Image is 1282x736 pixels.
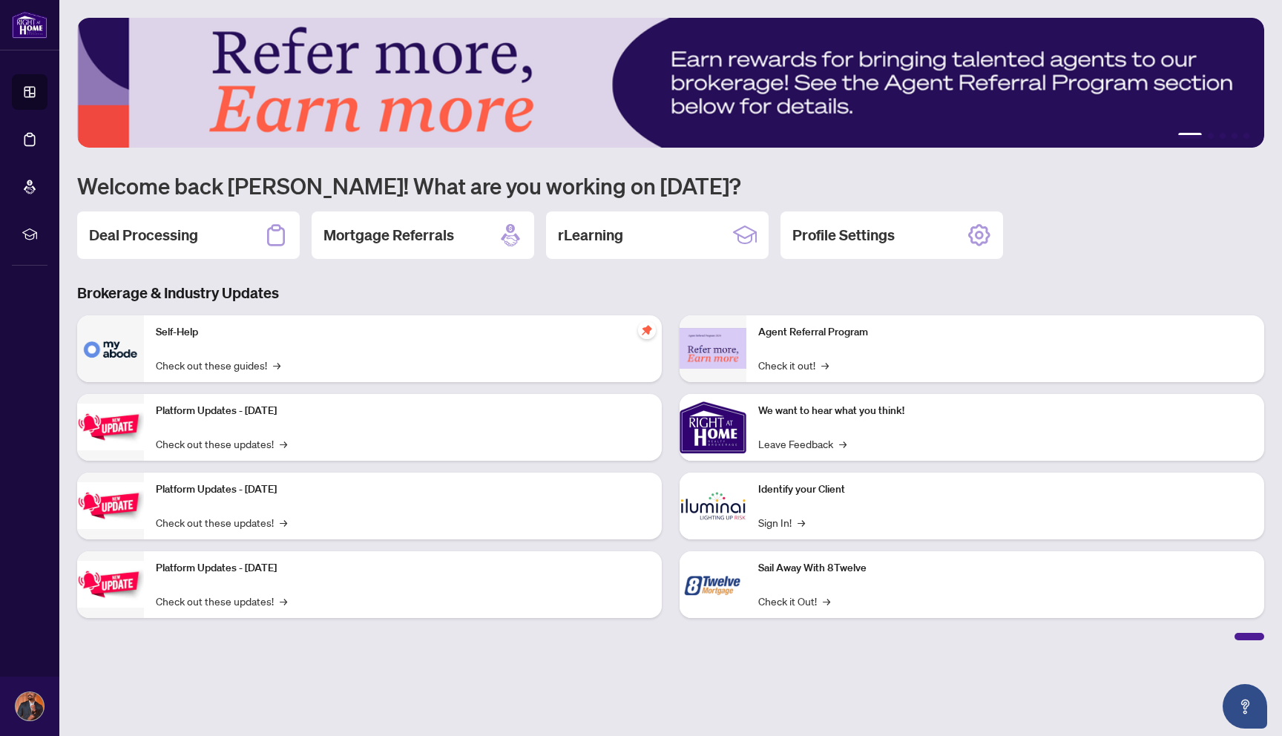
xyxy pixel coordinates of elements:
[16,692,44,720] img: Profile Icon
[77,18,1264,148] img: Slide 0
[156,560,650,576] p: Platform Updates - [DATE]
[758,403,1252,419] p: We want to hear what you think!
[1223,684,1267,729] button: Open asap
[77,171,1264,200] h1: Welcome back [PERSON_NAME]! What are you working on [DATE]?
[680,328,746,369] img: Agent Referral Program
[156,324,650,341] p: Self-Help
[156,482,650,498] p: Platform Updates - [DATE]
[680,394,746,461] img: We want to hear what you think!
[758,357,829,373] a: Check it out!→
[680,473,746,539] img: Identify your Client
[1232,133,1237,139] button: 4
[758,324,1252,341] p: Agent Referral Program
[280,436,287,452] span: →
[758,560,1252,576] p: Sail Away With 8Twelve
[12,11,47,39] img: logo
[280,514,287,530] span: →
[156,403,650,419] p: Platform Updates - [DATE]
[156,593,287,609] a: Check out these updates!→
[156,357,280,373] a: Check out these guides!→
[77,561,144,608] img: Platform Updates - June 23, 2025
[77,404,144,450] img: Platform Updates - July 21, 2025
[280,593,287,609] span: →
[77,283,1264,303] h3: Brokerage & Industry Updates
[273,357,280,373] span: →
[156,514,287,530] a: Check out these updates!→
[798,514,805,530] span: →
[638,321,656,339] span: pushpin
[558,225,623,246] h2: rLearning
[758,593,830,609] a: Check it Out!→
[1178,133,1202,139] button: 1
[823,593,830,609] span: →
[758,436,847,452] a: Leave Feedback→
[758,482,1252,498] p: Identify your Client
[1208,133,1214,139] button: 2
[77,315,144,382] img: Self-Help
[323,225,454,246] h2: Mortgage Referrals
[792,225,895,246] h2: Profile Settings
[758,514,805,530] a: Sign In!→
[839,436,847,452] span: →
[1243,133,1249,139] button: 5
[156,436,287,452] a: Check out these updates!→
[821,357,829,373] span: →
[680,551,746,618] img: Sail Away With 8Twelve
[77,482,144,529] img: Platform Updates - July 8, 2025
[1220,133,1226,139] button: 3
[89,225,198,246] h2: Deal Processing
